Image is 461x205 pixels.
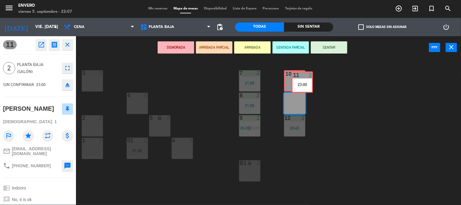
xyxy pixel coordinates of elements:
span: Lista de Espera [230,7,260,10]
div: 2 [301,71,304,77]
div: 6 [172,138,173,143]
i: open_in_new [38,41,45,48]
span: SIN CONFIRMAR [3,82,34,87]
button: ARRIBADA PARCIAL [196,41,232,54]
span: Tarjetas de regalo [282,7,316,10]
button: SENTADA PARCIAL [273,41,309,54]
button: ARRIBADA [234,41,271,54]
div: Todas [235,23,284,32]
i: lock [157,115,162,120]
div: 2 [99,115,103,121]
div: 3 [82,70,83,76]
i: chrome_reader_mode [3,184,10,192]
a: mail_outline[EMAIL_ADDRESS][DOMAIN_NAME] [3,146,73,156]
div: 4 [167,115,170,121]
span: 2 [3,62,15,74]
div: 4 [127,93,128,98]
i: arrow_drop_down [52,23,59,31]
div: 2 [144,138,148,143]
span: | [249,126,250,130]
span: Pre-acceso [260,7,282,10]
span: Disponibilidad [201,7,230,10]
span: 11 [3,40,17,49]
div: 2 [256,115,260,121]
i: power_input [431,43,439,51]
button: SENTAR [311,41,347,54]
span: No, it is ok [12,197,32,202]
i: close [64,41,71,48]
div: 2 [256,93,260,98]
div: 6 [144,93,148,98]
div: 1 [82,138,83,143]
i: phone [3,162,10,169]
div: [PERSON_NAME] [3,104,54,114]
div: 3 [99,70,103,76]
span: Indoors [12,186,26,190]
i: exit_to_app [412,5,419,12]
i: mail_outline [3,148,10,155]
i: power_settings_new [443,23,450,31]
i: lock [247,160,252,165]
i: repeat [42,130,53,141]
div: 2 [301,115,305,121]
i: search [445,5,452,12]
i: receipt [51,41,58,48]
div: 2 [256,70,260,76]
span: 23:00 [36,82,46,87]
button: close [62,39,73,50]
i: star [23,130,34,141]
button: DEMORADA [158,41,194,54]
span: [PHONE_NUMBER] [12,163,51,168]
div: 3 [256,160,260,166]
span: 23:00 [250,126,260,130]
span: Planta Baja [149,25,174,29]
span: pending_actions [216,23,224,31]
div: 21:00 [239,81,260,85]
div: viernes 5. septiembre - 22:07 [18,9,72,15]
div: 01 [127,138,128,143]
div: 20:45 [284,126,305,130]
i: attach_money [62,130,73,141]
span: [EMAIL_ADDRESS][DOMAIN_NAME] [12,146,73,156]
i: menu [5,3,14,12]
span: 20:30 [240,126,250,130]
i: sms [64,162,71,169]
div: 2 [82,115,83,121]
button: fullscreen [62,63,73,74]
span: Mis reservas [145,7,170,10]
button: eject [62,79,73,90]
button: menu [5,3,14,15]
div: Sin sentar [284,23,333,32]
button: power_input [429,43,440,52]
div: 3 [189,138,193,143]
i: turned_in_not [428,5,435,12]
i: eject [64,81,71,89]
button: sms [62,160,73,171]
span: Planta Baja (Salón) [17,61,59,75]
i: fullscreen [64,64,71,72]
div: [DEMOGRAPHIC_DATA]: 1 [3,116,73,127]
span: Cena [74,25,84,29]
div: 21:00 [127,148,148,153]
label: Solo mesas sin asignar [358,24,406,30]
i: outlined_flag [3,130,14,141]
i: add_circle_outline [395,5,403,12]
span: Mapa de mesas [170,7,201,10]
div: 2 [99,138,103,143]
i: close [448,43,455,51]
span: check_box_outline_blank [358,24,364,30]
div: 21:00 [239,103,260,108]
button: open_in_new [36,39,47,50]
div: Envero [18,3,72,9]
i: chat [3,196,10,203]
button: receipt [49,39,60,50]
button: close [446,43,457,52]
